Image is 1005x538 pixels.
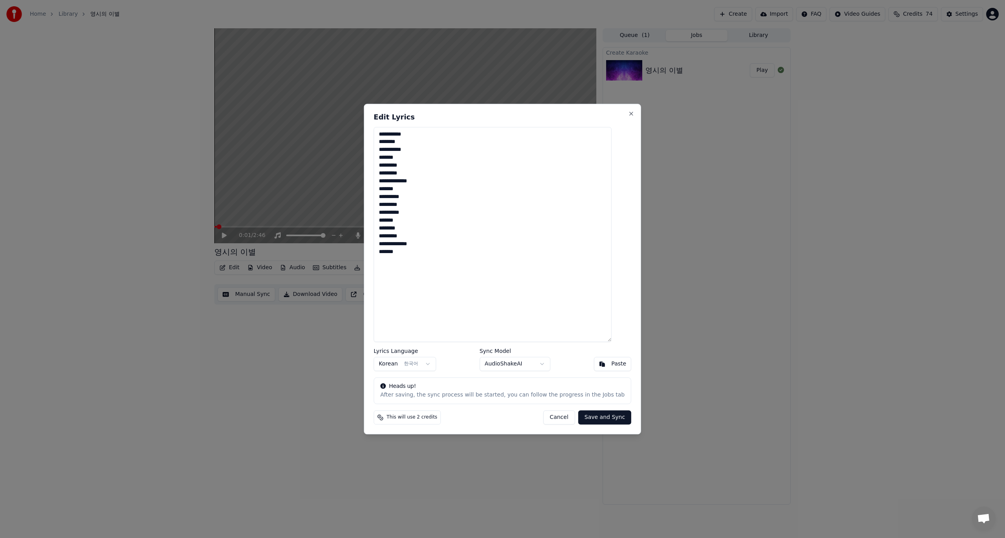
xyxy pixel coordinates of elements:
div: Paste [611,360,626,368]
button: Save and Sync [578,410,631,424]
label: Lyrics Language [374,348,436,354]
div: After saving, the sync process will be started, you can follow the progress in the Jobs tab [380,391,625,399]
label: Sync Model [479,348,550,354]
h2: Edit Lyrics [374,114,631,121]
button: Paste [594,357,631,371]
div: Heads up! [380,382,625,390]
button: Cancel [543,410,575,424]
span: This will use 2 credits [387,414,437,420]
